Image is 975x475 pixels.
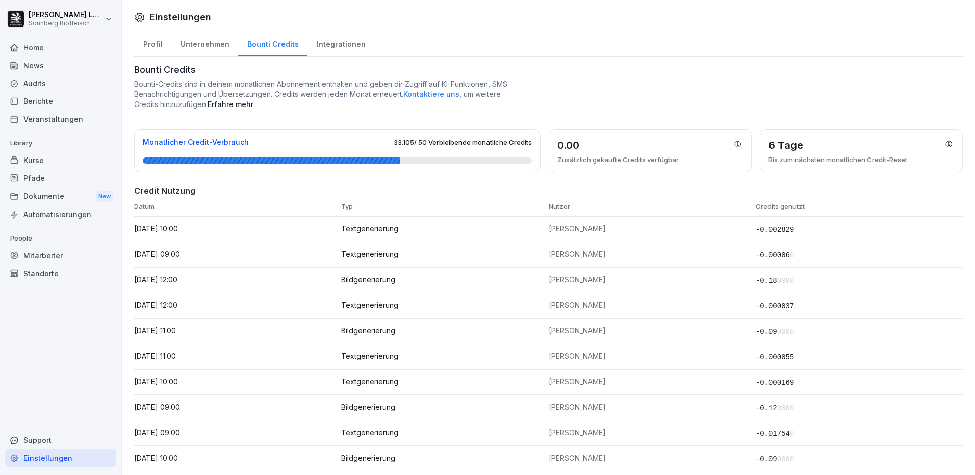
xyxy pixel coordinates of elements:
p: [PERSON_NAME] Lumetsberger [29,11,103,19]
p: [DATE] 09:00 [134,428,341,437]
p: Bis zum nächsten monatlichen Credit-Reset [768,155,907,164]
p: Textgenerierung [341,224,548,233]
p: [DATE] 10:00 [134,377,341,386]
span: -0.18 [756,277,794,285]
a: DokumenteNew [5,187,116,206]
a: Standorte [5,265,116,282]
p: [PERSON_NAME] [549,250,756,259]
p: Textgenerierung [341,352,548,361]
span: 0 [790,251,794,259]
span: Credits genutzt [756,202,805,210]
span: -0.000169 [756,379,794,387]
span: 0000 [777,277,794,285]
a: Home [5,39,116,57]
a: Audits [5,74,116,92]
p: People [5,230,116,247]
a: Veranstaltungen [5,110,116,128]
span: -0.002829 [756,226,794,234]
span: -0.000055 [756,353,794,361]
span: -0.01754 [756,430,794,438]
span: 33.105 / 50 Verbleibende monatliche Credits [394,138,532,146]
a: Kurse [5,151,116,169]
p: [PERSON_NAME] [549,224,756,233]
span: 0000 [777,455,794,463]
h3: Monatlicher Credit-Verbrauch [143,139,249,146]
p: [DATE] 09:00 [134,250,341,259]
p: [DATE] 10:00 [134,454,341,463]
h1: Einstellungen [149,10,211,24]
p: Sonnberg Biofleisch [29,20,103,27]
p: Textgenerierung [341,301,548,310]
p: Textgenerierung [341,377,548,386]
p: [PERSON_NAME] [549,454,756,463]
p: [PERSON_NAME] [549,352,756,361]
a: Berichte [5,92,116,110]
p: [PERSON_NAME] [549,326,756,335]
span: -0.12 [756,404,794,412]
p: [DATE] 09:00 [134,403,341,412]
p: Bounti-Credits sind in deinem monatlichen Abonnement enthalten und geben dir Zugriff auf KI-Funkt... [134,79,512,110]
h4: Credit Nutzung [134,184,963,197]
span: -0.09 [756,328,794,336]
div: New [96,191,113,202]
a: Einstellungen [5,449,116,467]
p: [DATE] 12:00 [134,301,341,310]
span: Datum [134,202,155,210]
span: -0.00006 [756,251,794,259]
h3: 0.00 [557,138,579,152]
p: Bildgenerierung [341,275,548,284]
p: [DATE] 11:00 [134,352,341,361]
a: Mitarbeiter [5,247,116,265]
span: Typ [341,202,353,210]
span: Kontaktiere uns [403,90,459,98]
p: Textgenerierung [341,428,548,437]
span: 0 [790,430,794,438]
a: Integrationen [307,30,374,56]
p: Zusätzlich gekaufte Credits verfügbar [557,155,679,164]
span: Nutzer [549,202,570,210]
p: [DATE] 11:00 [134,326,341,335]
span: 0000 [777,404,794,412]
a: Erfahre mehr [208,100,253,109]
div: Support [5,431,116,449]
p: [PERSON_NAME] [549,403,756,412]
p: [PERSON_NAME] [549,377,756,386]
p: [DATE] 12:00 [134,275,341,284]
span: -0.09 [756,455,794,463]
p: Library [5,135,116,151]
p: [PERSON_NAME] [549,301,756,310]
span: 0000 [777,328,794,336]
p: Bildgenerierung [341,326,548,335]
p: [DATE] 10:00 [134,224,341,233]
span: -0.000037 [756,302,794,310]
div: Dokumente [5,187,116,206]
a: News [5,57,116,74]
a: Unternehmen [171,30,238,56]
p: Textgenerierung [341,250,548,259]
p: Bildgenerierung [341,403,548,412]
a: Automatisierungen [5,205,116,223]
p: [PERSON_NAME] [549,275,756,284]
a: Bounti Credits [238,30,307,56]
p: [PERSON_NAME] [549,428,756,437]
a: Pfade [5,169,116,187]
h3: 6 Tage [768,138,803,152]
p: Bildgenerierung [341,454,548,463]
h1: Bounti Credits [134,63,963,77]
a: Profil [134,30,171,56]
